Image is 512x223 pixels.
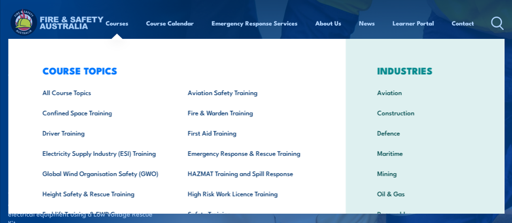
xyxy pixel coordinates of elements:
a: Confined Space Training [30,102,175,123]
a: All Course Topics [30,82,175,102]
a: Fire & Warden Training [175,102,320,123]
a: Defence [364,123,485,143]
a: Emergency Response Services [212,13,297,33]
h3: INDUSTRIES [364,65,485,76]
a: Aviation [364,82,485,102]
a: First Aid Training [175,123,320,143]
a: HAZMAT Training and Spill Response [175,163,320,183]
a: Contact [452,13,474,33]
a: Height Safety & Rescue Training [30,183,175,204]
a: Oil & Gas [364,183,485,204]
a: Global Wind Organisation Safety (GWO) [30,163,175,183]
a: Courses [106,13,128,33]
a: Learner Portal [393,13,434,33]
a: About Us [315,13,341,33]
a: Construction [364,102,485,123]
a: Mining [364,163,485,183]
a: Electricity Supply Industry (ESI) Training [30,143,175,163]
a: Driver Training [30,123,175,143]
a: Aviation Safety Training [175,82,320,102]
a: Maritime [364,143,485,163]
a: Course Calendar [146,13,194,33]
a: High Risk Work Licence Training [175,183,320,204]
a: Emergency Response & Rescue Training [175,143,320,163]
a: News [359,13,375,33]
h3: COURSE TOPICS [30,65,320,76]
